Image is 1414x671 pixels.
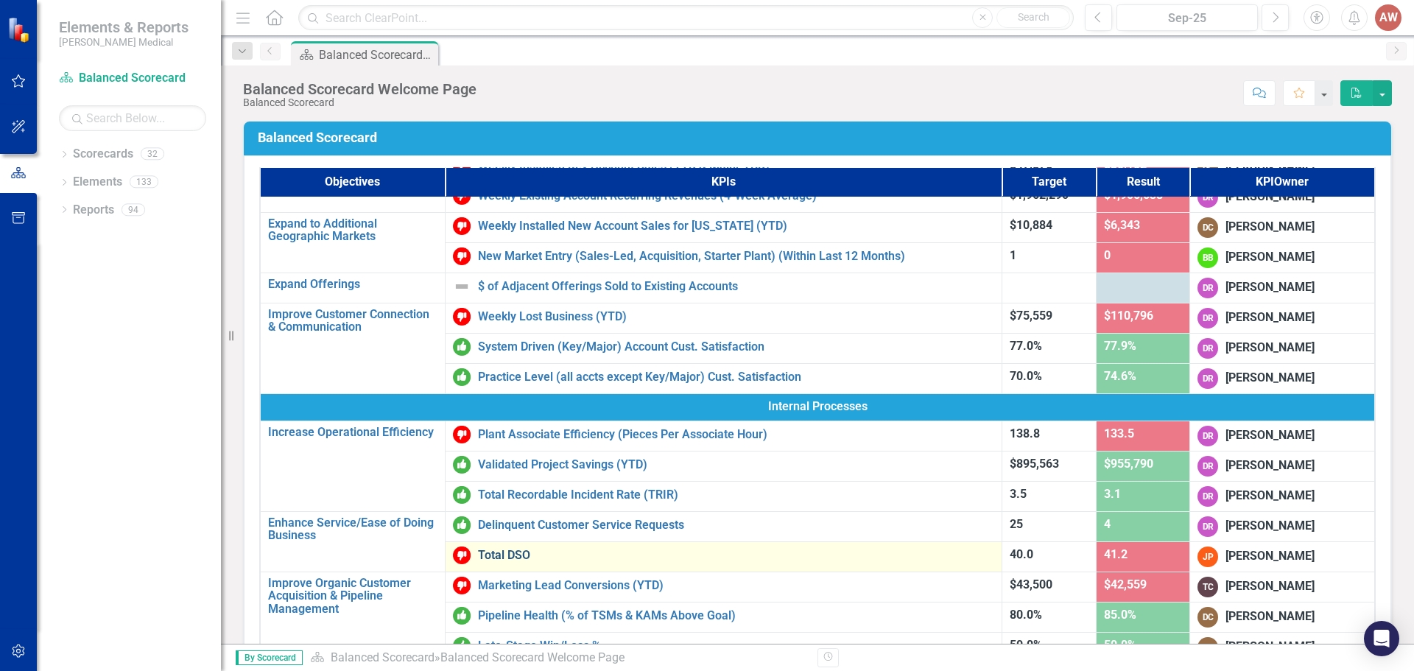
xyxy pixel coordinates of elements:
td: Double-Click to Edit Right Click for Context Menu [445,602,1002,632]
span: 138.8 [1010,426,1040,440]
span: $955,790 [1104,457,1153,471]
div: [PERSON_NAME] [1225,427,1315,444]
td: Double-Click to Edit [1190,333,1375,363]
div: [PERSON_NAME] [1225,578,1315,595]
a: Late-Stage Win/Loss % [478,639,994,653]
small: [PERSON_NAME] Medical [59,36,189,48]
div: [PERSON_NAME] [1225,518,1315,535]
a: $ of Adjacent Offerings Sold to Existing Accounts [478,280,994,293]
img: On or Above Target [453,607,471,625]
a: Total DSO [478,549,994,562]
img: On or Above Target [453,637,471,655]
td: Double-Click to Edit [1190,273,1375,303]
a: Pipeline Health (% of TSMs & KAMs Above Goal) [478,609,994,622]
div: » [310,650,806,667]
a: Expand to Additional Geographic Markets [268,217,437,243]
td: Double-Click to Edit [1190,541,1375,572]
a: Enhance Service/Ease of Doing Business [268,516,437,542]
span: 70.0% [1010,369,1042,383]
span: $10,884 [1010,218,1052,232]
span: 80.0% [1010,608,1042,622]
span: 50.0% [1010,638,1042,652]
a: Total Recordable Incident Rate (TRIR) [478,488,994,502]
a: Improve Customer Connection & Communication [268,308,437,334]
a: Expand Offerings [268,278,437,291]
td: Double-Click to Edit [1190,242,1375,273]
div: JP [1197,547,1218,567]
img: On or Above Target [453,456,471,474]
div: 133 [130,176,158,189]
span: 4 [1104,517,1111,531]
span: $1,906,638 [1104,188,1163,202]
div: [PERSON_NAME] [1225,279,1315,296]
div: [PERSON_NAME] [1225,219,1315,236]
a: Balanced Scorecard [59,70,206,87]
div: DC [1197,607,1218,628]
span: $75,559 [1010,309,1052,323]
span: $42,559 [1104,577,1147,591]
img: Below Target [453,217,471,235]
td: Double-Click to Edit [1190,363,1375,393]
a: Balanced Scorecard [331,650,435,664]
span: 3.5 [1010,487,1027,501]
div: BB [1197,247,1218,268]
td: Double-Click to Edit [1190,421,1375,451]
span: 77.0% [1010,339,1042,353]
span: $6,343 [1104,218,1140,232]
td: Double-Click to Edit Right Click for Context Menu [445,212,1002,242]
td: Double-Click to Edit Right Click for Context Menu [445,481,1002,511]
button: Sep-25 [1116,4,1258,31]
img: Below Target [453,308,471,326]
div: DR [1197,516,1218,537]
div: [PERSON_NAME] [1225,189,1315,205]
span: $110,796 [1104,309,1153,323]
div: Balanced Scorecard [243,97,476,108]
img: Below Target [453,577,471,594]
div: DC [1197,217,1218,238]
span: Search [1018,11,1049,23]
td: Double-Click to Edit Right Click for Context Menu [260,303,445,393]
a: Increase Operational Efficiency [268,426,437,439]
a: Reports [73,202,114,219]
img: On or Above Target [453,368,471,386]
div: DR [1197,278,1218,298]
div: Balanced Scorecard Welcome Page [319,46,435,64]
div: [PERSON_NAME] [1225,249,1315,266]
td: Double-Click to Edit Right Click for Context Menu [445,182,1002,212]
img: On or Above Target [453,516,471,534]
td: Double-Click to Edit Right Click for Context Menu [445,333,1002,363]
img: ClearPoint Strategy [7,17,33,43]
img: On or Above Target [453,338,471,356]
td: Double-Click to Edit Right Click for Context Menu [445,632,1002,662]
td: Double-Click to Edit Right Click for Context Menu [445,273,1002,303]
button: Search [996,7,1070,28]
span: $895,563 [1010,457,1059,471]
a: Scorecards [73,146,133,163]
span: 3.1 [1104,487,1121,501]
div: Sep-25 [1122,10,1253,27]
div: DR [1197,486,1218,507]
td: Double-Click to Edit Right Click for Context Menu [445,541,1002,572]
img: Below Target [453,547,471,564]
td: Double-Click to Edit Right Click for Context Menu [445,451,1002,481]
div: 94 [122,203,145,216]
td: Double-Click to Edit Right Click for Context Menu [445,363,1002,393]
span: 133.5 [1104,426,1134,440]
div: Balanced Scorecard Welcome Page [243,81,476,97]
span: 1 [1010,248,1016,262]
div: [PERSON_NAME] [1225,309,1315,326]
td: Double-Click to Edit [1190,572,1375,602]
span: Elements & Reports [59,18,189,36]
td: Double-Click to Edit Right Click for Context Menu [445,242,1002,273]
div: [PERSON_NAME] [1225,340,1315,356]
span: 77.9% [1104,339,1136,353]
td: Double-Click to Edit [260,393,1375,421]
span: 25 [1010,517,1023,531]
span: Internal Processes [268,398,1367,415]
a: Marketing Lead Conversions (YTD) [478,579,994,592]
td: Double-Click to Edit [1190,182,1375,212]
td: Double-Click to Edit [1190,481,1375,511]
span: 0 [1104,248,1111,262]
input: Search Below... [59,105,206,131]
a: Weekly Existing Account Recurring Revenues (4-Week Average) [478,189,994,203]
